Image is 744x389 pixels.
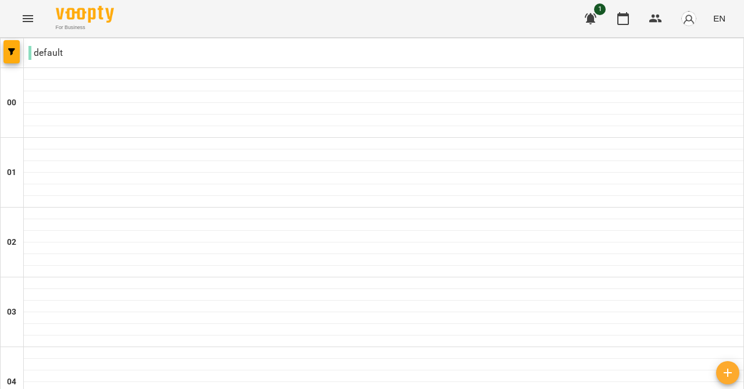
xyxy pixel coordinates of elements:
span: EN [713,12,725,24]
img: avatar_s.png [681,10,697,27]
span: 1 [594,3,606,15]
button: Menu [14,5,42,33]
button: EN [709,8,730,29]
h6: 00 [7,97,16,109]
h6: 02 [7,236,16,249]
button: Add lesson [716,361,739,384]
p: default [28,46,63,60]
h6: 01 [7,166,16,179]
span: For Business [56,24,114,31]
h6: 04 [7,376,16,388]
img: Voopty Logo [56,6,114,23]
h6: 03 [7,306,16,319]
